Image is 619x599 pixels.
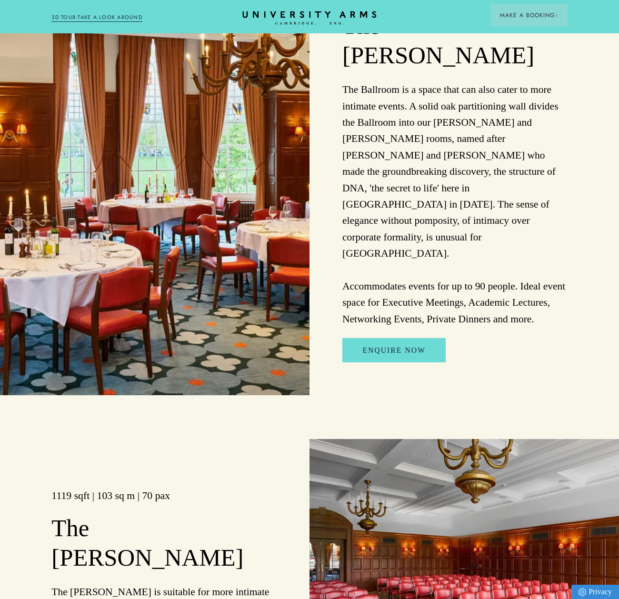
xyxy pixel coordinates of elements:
[571,585,619,599] a: Privacy
[490,4,568,27] button: Make a BookingArrow icon
[555,14,558,17] img: Arrow icon
[342,338,446,362] a: Enquire Now
[51,489,277,503] h3: 1119 sqft | 103 sq m | 70 pax
[579,588,586,596] img: Privacy
[342,81,568,327] p: The Ballroom is a space that can also cater to more intimate events. A solid oak partitioning wal...
[51,13,142,22] a: 3D TOUR:TAKE A LOOK AROUND
[240,11,379,26] a: Home
[500,11,558,20] span: Make a Booking
[51,514,277,573] h2: The [PERSON_NAME]
[342,11,568,70] h2: The [PERSON_NAME]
